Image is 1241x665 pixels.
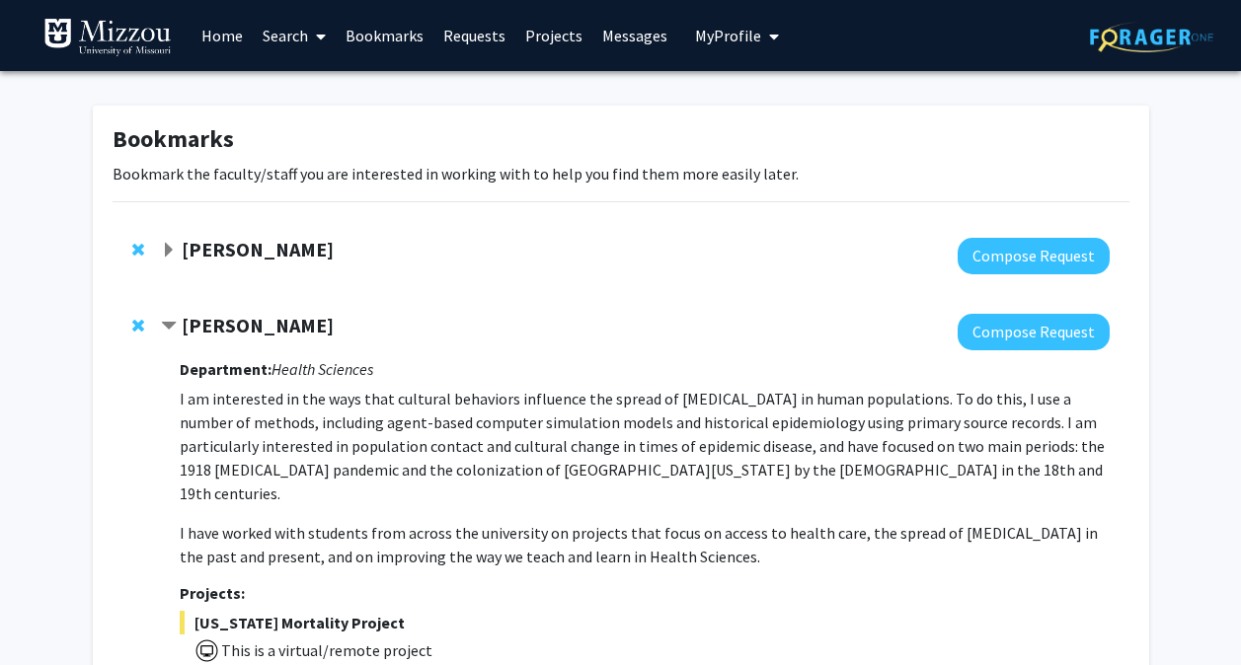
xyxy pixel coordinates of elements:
[182,313,334,337] strong: [PERSON_NAME]
[15,576,84,650] iframe: Chat
[180,387,1109,505] p: I am interested in the ways that cultural behaviors influence the spread of [MEDICAL_DATA] in hum...
[182,237,334,261] strong: [PERSON_NAME]
[113,162,1129,185] p: Bookmark the faculty/staff you are interested in working with to help you find them more easily l...
[132,242,144,258] span: Remove Yujiang Fang from bookmarks
[180,521,1109,568] p: I have worked with students from across the university on projects that focus on access to health...
[180,359,271,379] strong: Department:
[592,1,677,70] a: Messages
[695,26,761,45] span: My Profile
[433,1,515,70] a: Requests
[180,611,1109,634] span: [US_STATE] Mortality Project
[219,640,432,660] span: This is a virtual/remote project
[958,238,1110,274] button: Compose Request to Yujiang Fang
[192,1,253,70] a: Home
[180,583,245,603] strong: Projects:
[515,1,592,70] a: Projects
[161,319,177,334] span: Contract Carolyn Orbann Bookmark
[132,318,144,333] span: Remove Carolyn Orbann from bookmarks
[1090,22,1213,52] img: ForagerOne Logo
[43,18,172,57] img: University of Missouri Logo
[161,243,177,259] span: Expand Yujiang Fang Bookmark
[271,359,373,379] i: Health Sciences
[113,125,1129,154] h1: Bookmarks
[253,1,336,70] a: Search
[336,1,433,70] a: Bookmarks
[958,314,1110,350] button: Compose Request to Carolyn Orbann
